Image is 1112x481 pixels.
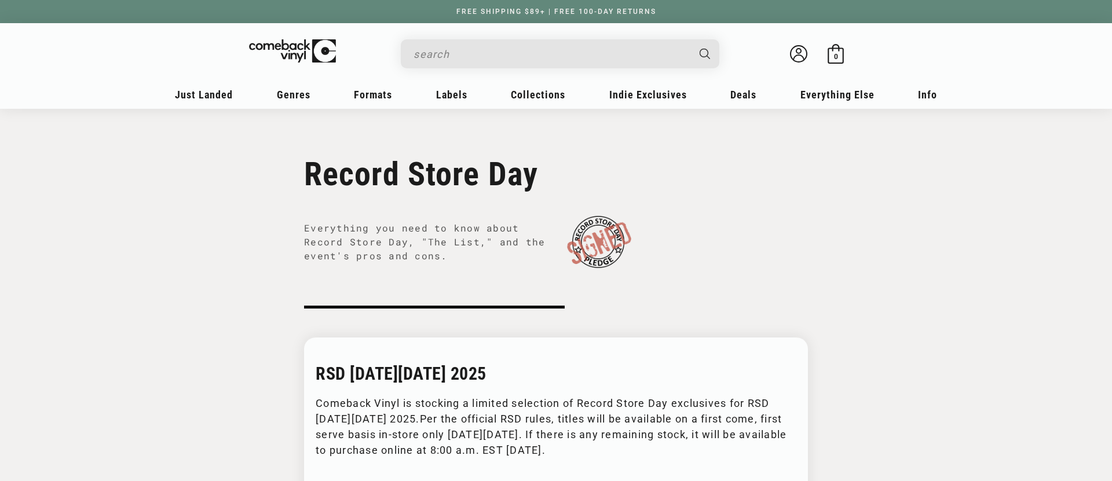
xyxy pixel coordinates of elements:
div: Search [401,39,719,68]
span: Deals [730,89,756,101]
p: Comeback Vinyl is stocking a limited selection of Record Store Day exclusives for RSD [DATE][DATE... [316,395,796,458]
a: FREE SHIPPING $89+ | FREE 100-DAY RETURNS [445,8,668,16]
span: Just Landed [175,89,233,101]
span: Genres [277,89,310,101]
span: Formats [354,89,392,101]
span: 0 [834,52,838,61]
button: Search [690,39,721,68]
span: Labels [436,89,467,101]
p: Everything you need to know about Record Store Day, "The List," and the event's pros and cons. [304,221,561,263]
span: Collections [511,89,565,101]
span: Everything Else [800,89,875,101]
span: Indie Exclusives [609,89,687,101]
h2: RSD [DATE][DATE] 2025 [316,363,796,384]
h1: Record Store Day [304,155,808,193]
input: search [414,42,688,66]
span: Info [918,89,937,101]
